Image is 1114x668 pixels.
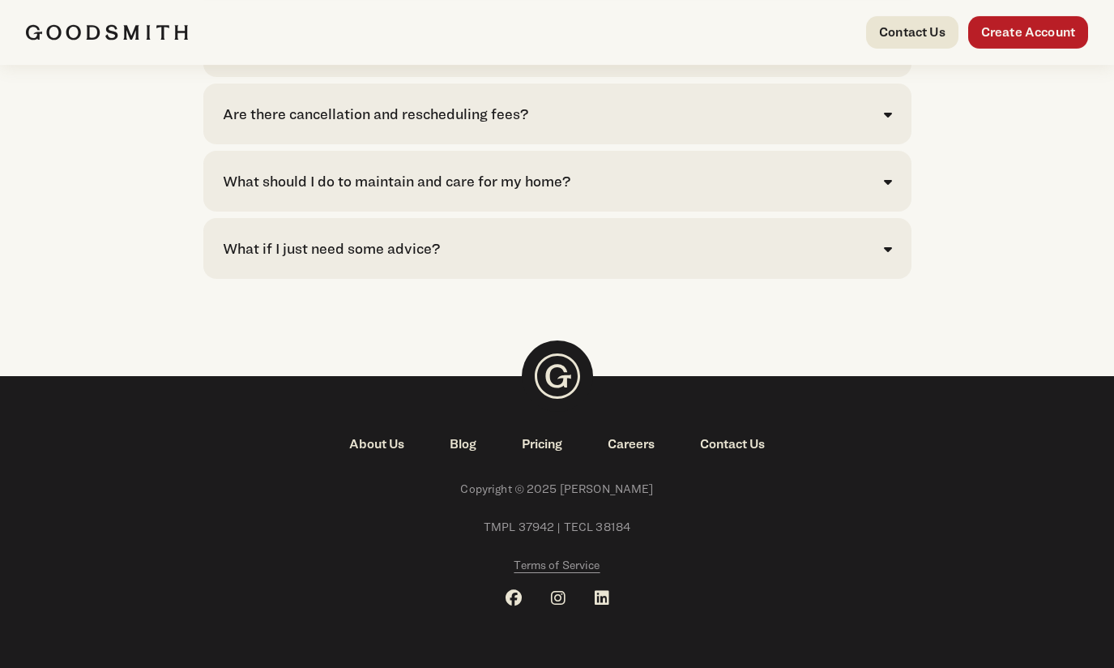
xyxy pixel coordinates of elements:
[26,24,188,41] img: Goodsmith
[522,340,593,412] img: Goodsmith Logo
[223,238,440,259] div: What if I just need some advice?
[866,16,958,49] a: Contact Us
[514,556,600,575] a: Terms of Service
[223,170,570,192] div: What should I do to maintain and care for my home?
[327,435,427,454] a: About Us
[585,435,677,454] a: Careers
[499,435,585,454] a: Pricing
[223,103,528,125] div: Are there cancellation and rescheduling fees?
[968,16,1088,49] a: Create Account
[677,435,787,454] a: Contact Us
[26,518,1088,537] span: TMPL 37942 | TECL 38184
[26,480,1088,499] span: Copyright © 2025 [PERSON_NAME]
[427,435,499,454] a: Blog
[514,558,600,572] span: Terms of Service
